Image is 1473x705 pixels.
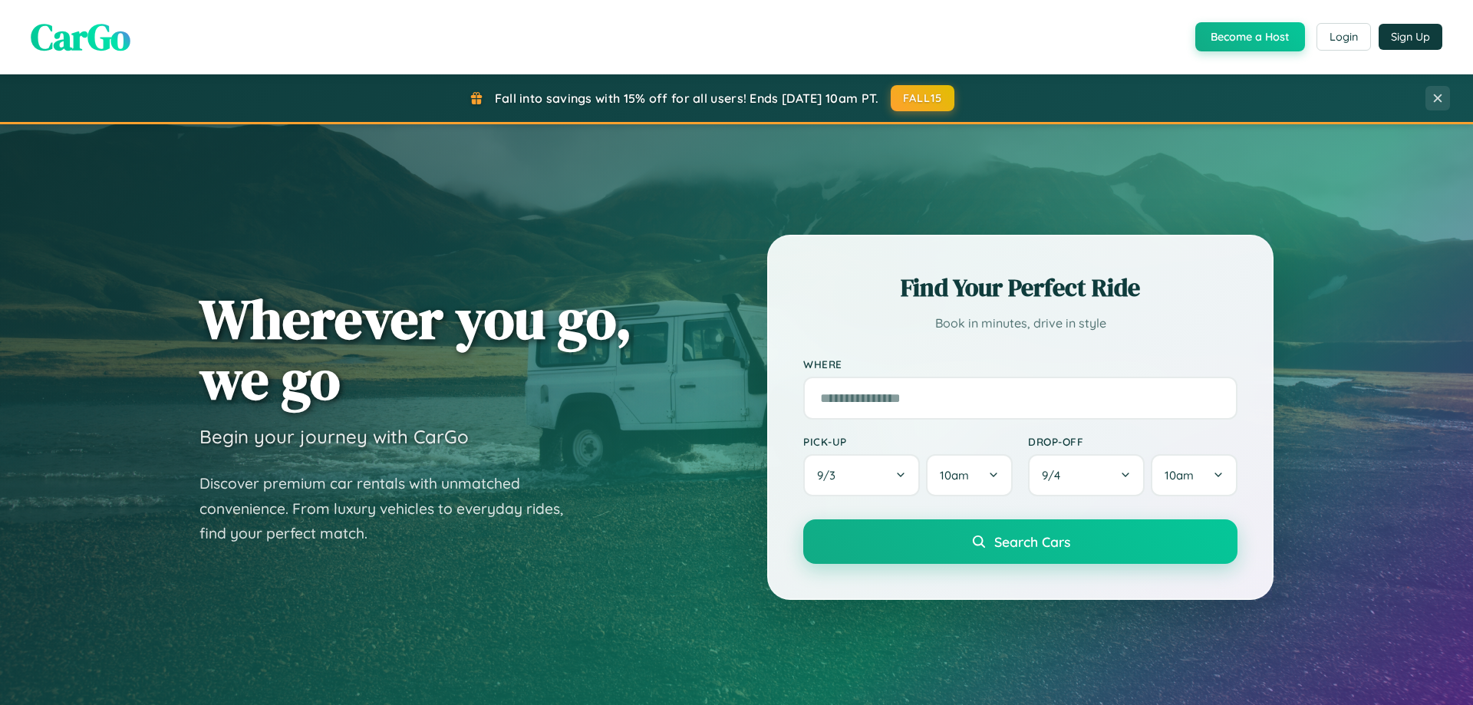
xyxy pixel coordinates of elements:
[803,312,1237,334] p: Book in minutes, drive in style
[1165,468,1194,483] span: 10am
[940,468,969,483] span: 10am
[1042,468,1068,483] span: 9 / 4
[1195,22,1305,51] button: Become a Host
[803,357,1237,371] label: Where
[817,468,843,483] span: 9 / 3
[803,435,1013,448] label: Pick-up
[1151,454,1237,496] button: 10am
[199,471,583,546] p: Discover premium car rentals with unmatched convenience. From luxury vehicles to everyday rides, ...
[1316,23,1371,51] button: Login
[1379,24,1442,50] button: Sign Up
[31,12,130,62] span: CarGo
[199,425,469,448] h3: Begin your journey with CarGo
[199,288,632,410] h1: Wherever you go, we go
[803,519,1237,564] button: Search Cars
[926,454,1013,496] button: 10am
[803,271,1237,305] h2: Find Your Perfect Ride
[1028,454,1145,496] button: 9/4
[495,91,879,106] span: Fall into savings with 15% off for all users! Ends [DATE] 10am PT.
[891,85,955,111] button: FALL15
[994,533,1070,550] span: Search Cars
[803,454,920,496] button: 9/3
[1028,435,1237,448] label: Drop-off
